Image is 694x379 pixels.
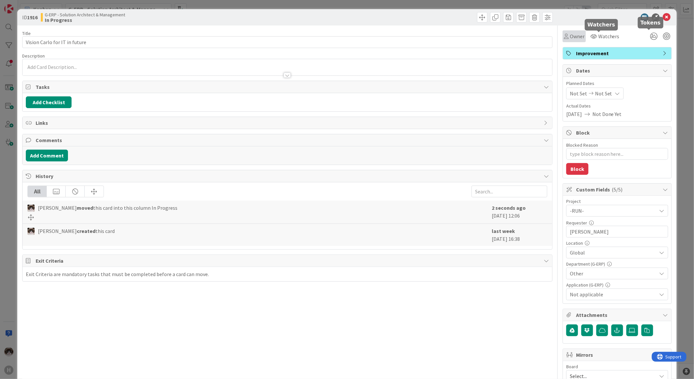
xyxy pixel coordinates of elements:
[640,19,661,25] h5: Tokens
[27,228,35,235] img: Kv
[566,110,582,118] span: [DATE]
[566,220,587,226] label: Requester
[77,228,95,234] b: created
[566,163,588,175] button: Block
[566,80,668,87] span: Planned Dates
[570,206,653,215] span: -RUN-
[566,241,668,245] div: Location
[566,199,668,204] div: Project
[566,142,598,148] label: Blocked Reason
[45,17,125,23] b: In Progress
[26,270,209,278] div: Exit Criteria are mandatory tasks that must be completed before a card can move.
[566,262,668,266] div: Department (G-ERP)
[587,22,615,28] h5: Watchers
[612,186,623,193] span: ( 5/5 )
[570,290,657,298] span: Not applicable
[77,205,93,211] b: moved
[492,204,547,220] div: [DATE] 12:06
[576,311,660,319] span: Attachments
[14,1,30,9] span: Support
[27,205,35,212] img: Kv
[27,14,38,21] b: 1916
[566,364,578,369] span: Board
[576,351,660,359] span: Mirrors
[492,227,547,243] div: [DATE] 16:38
[576,49,660,57] span: Improvement
[570,249,657,256] span: Global
[22,30,31,36] label: Title
[576,67,660,74] span: Dates
[570,90,587,97] span: Not Set
[570,32,585,40] span: Owner
[576,129,660,137] span: Block
[26,96,72,108] button: Add Checklist
[595,90,612,97] span: Not Set
[598,32,620,40] span: Watchers
[36,172,540,180] span: History
[471,186,547,197] input: Search...
[22,13,38,21] span: ID
[28,186,47,197] div: All
[492,228,515,234] b: last week
[570,270,657,277] span: Other
[36,136,540,144] span: Comments
[492,205,526,211] b: 2 seconds ago
[36,257,540,265] span: Exit Criteria
[576,186,660,193] span: Custom Fields
[36,83,540,91] span: Tasks
[22,36,553,48] input: type card name here...
[566,283,668,287] div: Application (G-ERP)
[26,150,68,161] button: Add Comment
[38,204,177,212] span: [PERSON_NAME] this card into this column In Progress
[38,227,115,235] span: [PERSON_NAME] this card
[566,103,668,109] span: Actual Dates
[592,110,622,118] span: Not Done Yet
[45,12,125,17] span: G-ERP - Solution Architect & Management
[22,53,45,59] span: Description
[36,119,540,127] span: Links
